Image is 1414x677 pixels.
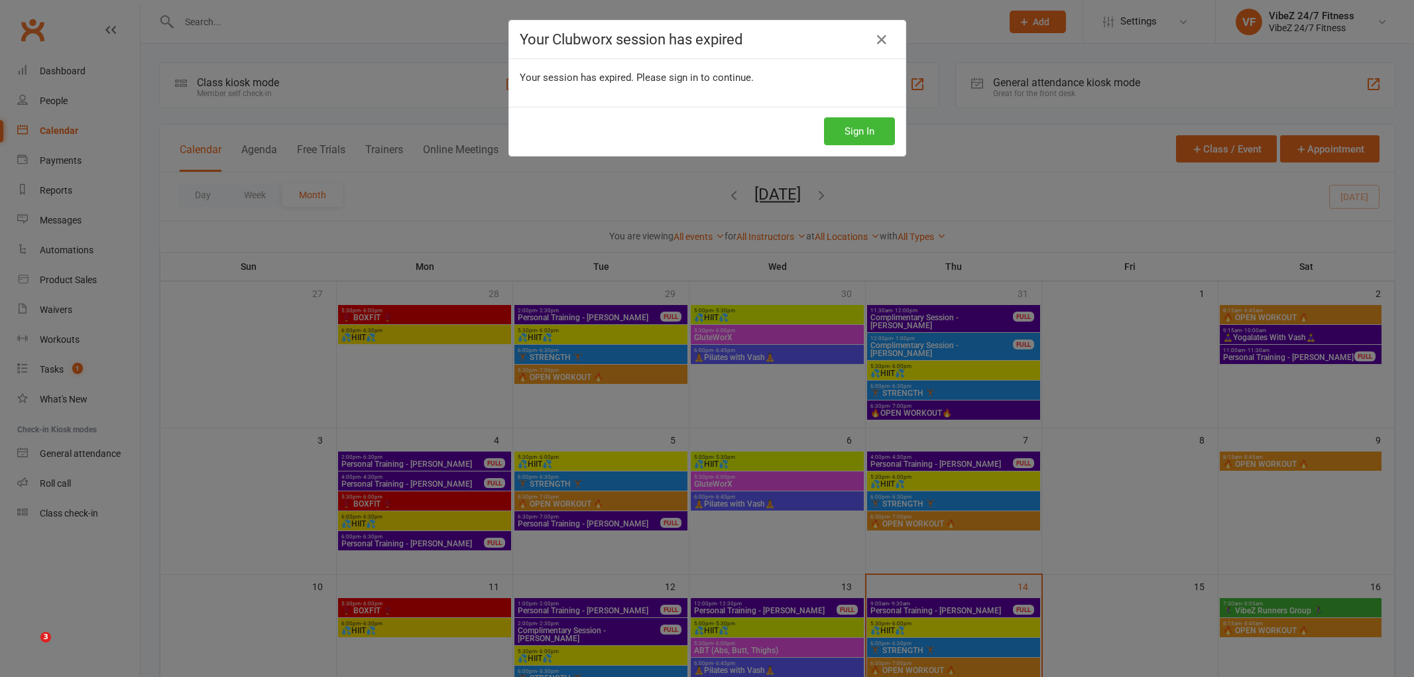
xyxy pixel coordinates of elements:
[40,632,51,643] span: 3
[520,31,895,48] h4: Your Clubworx session has expired
[871,29,892,50] a: Close
[520,72,754,84] span: Your session has expired. Please sign in to continue.
[13,632,45,664] iframe: Intercom live chat
[824,117,895,145] button: Sign In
